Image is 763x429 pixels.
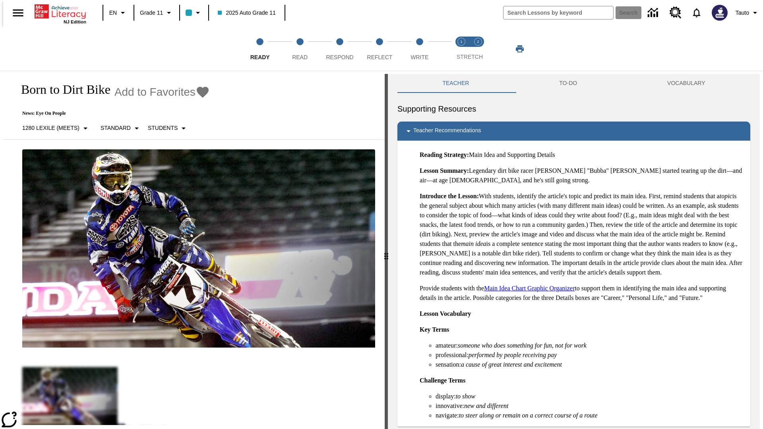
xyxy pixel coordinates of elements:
em: main idea [461,240,486,247]
button: Language: EN, Select a language [106,6,131,20]
div: Press Enter or Spacebar and then press right and left arrow keys to move the slider [385,74,388,429]
h6: Supporting Resources [397,102,750,115]
text: 2 [477,40,479,44]
span: Ready [250,54,270,60]
span: STRETCH [457,54,483,60]
span: Grade 11 [140,9,163,17]
span: Respond [326,54,353,60]
input: search field [504,6,613,19]
img: Motocross racer James Stewart flies through the air on his dirt bike. [22,149,375,348]
button: Scaffolds, Standard [97,121,145,135]
em: someone who does something for fun, not for work [458,342,587,349]
strong: Lesson Summary: [420,167,469,174]
img: Avatar [712,5,728,21]
span: Write [411,54,428,60]
text: 1 [460,40,462,44]
p: Provide students with the to support them in identifying the main idea and supporting details in ... [420,284,744,303]
li: innovative: [436,401,744,411]
li: amateur: [436,341,744,350]
button: Grade: Grade 11, Select a grade [137,6,177,20]
div: reading [3,74,385,425]
div: Home [35,3,86,24]
p: News: Eye On People [13,110,210,116]
button: Read step 2 of 5 [277,27,323,71]
a: Main Idea Chart Graphic Organizer [484,285,575,292]
span: EN [109,9,117,17]
em: new and different [464,402,508,409]
li: display: [436,392,744,401]
p: 1280 Lexile (Meets) [22,124,79,132]
button: Print [507,42,533,56]
button: Select Lexile, 1280 Lexile (Meets) [19,121,93,135]
button: Open side menu [6,1,30,25]
em: to show [456,393,475,400]
li: sensation: [436,360,744,369]
em: performed by people receiving pay [469,352,557,358]
button: Reflect step 4 of 5 [356,27,403,71]
button: Stretch Respond step 2 of 2 [467,27,490,71]
p: Teacher Recommendations [413,126,481,136]
p: Legendary dirt bike racer [PERSON_NAME] "Bubba" [PERSON_NAME] started tearing up the dirt—and air... [420,166,744,185]
em: topic [720,193,732,199]
button: Write step 5 of 5 [397,27,443,71]
strong: Key Terms [420,326,449,333]
button: Teacher [397,74,514,93]
li: professional: [436,350,744,360]
button: VOCABULARY [622,74,750,93]
strong: Introduce the Lesson: [420,193,479,199]
p: With students, identify the article's topic and predict its main idea. First, remind students tha... [420,191,744,277]
span: Read [292,54,308,60]
span: 2025 Auto Grade 11 [218,9,275,17]
p: Students [148,124,178,132]
a: Notifications [686,2,707,23]
h1: Born to Dirt Bike [13,82,110,97]
em: a cause of great interest and excitement [461,361,562,368]
li: navigate: [436,411,744,420]
strong: Lesson Vocabulary [420,310,471,317]
button: Class color is light blue. Change class color [182,6,206,20]
strong: Reading Strategy: [420,151,469,158]
strong: Challenge Terms [420,377,465,384]
button: Ready step 1 of 5 [237,27,283,71]
button: Select Student [145,121,192,135]
button: Profile/Settings [732,6,763,20]
button: Stretch Read step 1 of 2 [450,27,473,71]
span: Add to Favorites [114,86,196,99]
div: Instructional Panel Tabs [397,74,750,93]
button: Select a new avatar [707,2,732,23]
button: TO-DO [514,74,622,93]
p: Standard [101,124,131,132]
span: NJ Edition [64,19,86,24]
a: Data Center [643,2,665,24]
div: Teacher Recommendations [397,122,750,141]
p: Main Idea and Supporting Details [420,150,744,160]
span: Reflect [367,54,393,60]
button: Respond step 3 of 5 [317,27,363,71]
span: Tauto [736,9,749,17]
div: activity [388,74,760,429]
button: Add to Favorites - Born to Dirt Bike [114,85,210,99]
a: Resource Center, Will open in new tab [665,2,686,23]
em: to steer along or remain on a correct course of a route [459,412,598,419]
